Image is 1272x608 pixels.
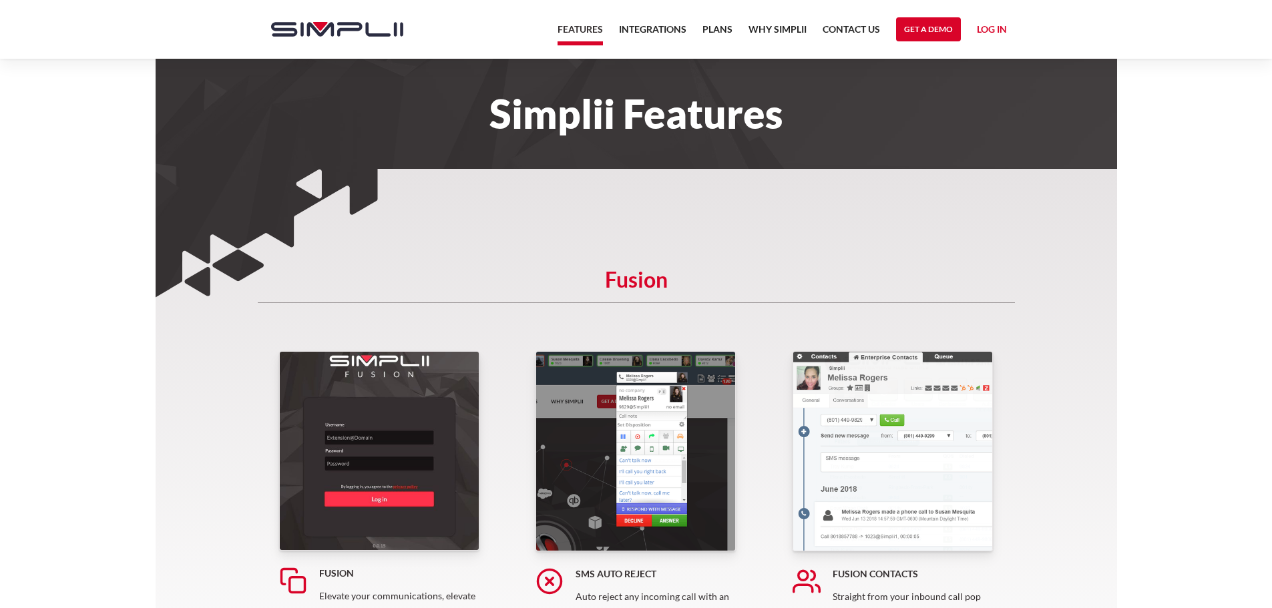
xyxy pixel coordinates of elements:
h5: Fusion [319,567,479,580]
a: Plans [702,21,732,45]
h5: SMS Auto Reject [576,567,736,581]
h5: Fusion [258,273,1015,303]
h1: Simplii Features [258,99,1015,128]
a: Get a Demo [896,17,961,41]
a: Log in [977,21,1007,41]
a: Contact US [823,21,880,45]
a: Features [558,21,603,45]
a: Integrations [619,21,686,45]
h5: Fusion Contacts [833,567,993,581]
img: Simplii [271,22,403,37]
a: Why Simplii [749,21,807,45]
